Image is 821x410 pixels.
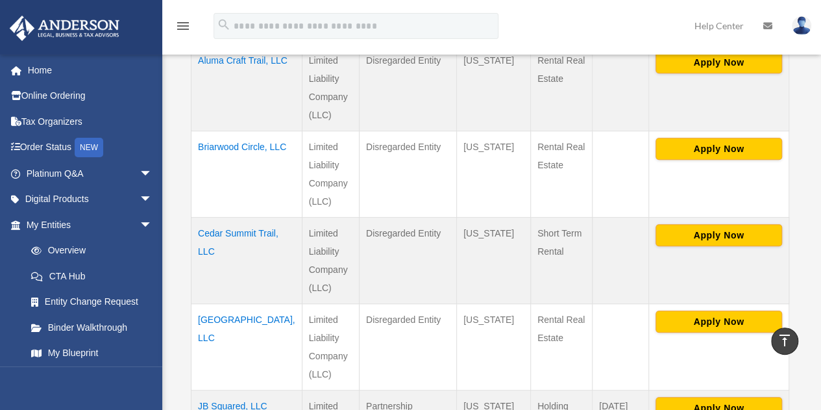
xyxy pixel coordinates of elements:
[531,44,593,131] td: Rental Real Estate
[456,44,530,131] td: [US_STATE]
[9,83,172,109] a: Online Ordering
[656,224,782,246] button: Apply Now
[302,303,359,390] td: Limited Liability Company (LLC)
[531,303,593,390] td: Rental Real Estate
[18,340,165,366] a: My Blueprint
[456,217,530,303] td: [US_STATE]
[18,366,165,392] a: Tax Due Dates
[191,217,302,303] td: Cedar Summit Trail, LLC
[656,51,782,73] button: Apply Now
[771,327,798,355] a: vertical_align_top
[777,333,792,348] i: vertical_align_top
[18,238,159,264] a: Overview
[18,289,165,315] a: Entity Change Request
[792,16,811,35] img: User Pic
[217,18,231,32] i: search
[302,217,359,303] td: Limited Liability Company (LLC)
[359,303,456,390] td: Disregarded Entity
[359,131,456,217] td: Disregarded Entity
[18,263,165,289] a: CTA Hub
[302,44,359,131] td: Limited Liability Company (LLC)
[18,314,165,340] a: Binder Walkthrough
[175,18,191,34] i: menu
[656,138,782,160] button: Apply Now
[456,131,530,217] td: [US_STATE]
[9,186,172,212] a: Digital Productsarrow_drop_down
[531,217,593,303] td: Short Term Rental
[6,16,123,41] img: Anderson Advisors Platinum Portal
[359,217,456,303] td: Disregarded Entity
[359,44,456,131] td: Disregarded Entity
[9,57,172,83] a: Home
[9,135,172,161] a: Order StatusNEW
[191,44,302,131] td: Aluma Craft Trail, LLC
[75,138,103,157] div: NEW
[9,160,172,186] a: Platinum Q&Aarrow_drop_down
[456,303,530,390] td: [US_STATE]
[175,23,191,34] a: menu
[191,303,302,390] td: [GEOGRAPHIC_DATA], LLC
[9,212,165,238] a: My Entitiesarrow_drop_down
[140,186,165,213] span: arrow_drop_down
[140,160,165,187] span: arrow_drop_down
[140,212,165,238] span: arrow_drop_down
[191,131,302,217] td: Briarwood Circle, LLC
[531,131,593,217] td: Rental Real Estate
[656,311,782,333] button: Apply Now
[9,109,172,135] a: Tax Organizers
[302,131,359,217] td: Limited Liability Company (LLC)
